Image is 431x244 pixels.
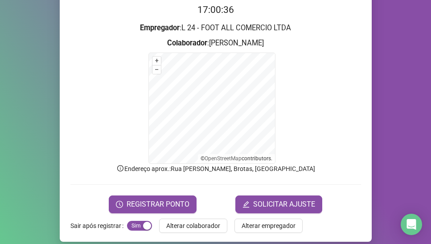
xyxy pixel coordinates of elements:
[140,24,180,32] strong: Empregador
[205,155,242,162] a: OpenStreetMap
[166,221,220,231] span: Alterar colaborador
[70,219,127,233] label: Sair após registrar
[159,219,227,233] button: Alterar colaborador
[167,39,207,47] strong: Colaborador
[234,219,303,233] button: Alterar empregador
[127,199,189,210] span: REGISTRAR PONTO
[109,195,197,213] button: REGISTRAR PONTO
[70,37,361,49] h3: : [PERSON_NAME]
[116,201,123,208] span: clock-circle
[70,22,361,34] h3: : L 24 - FOOT ALL COMERCIO LTDA
[197,4,234,15] time: 17:00:36
[235,195,322,213] button: editSOLICITAR AJUSTE
[242,201,250,208] span: edit
[70,164,361,174] p: Endereço aprox. : Rua [PERSON_NAME], Brotas, [GEOGRAPHIC_DATA]
[201,155,272,162] li: © contributors.
[253,199,315,210] span: SOLICITAR AJUSTE
[401,214,422,235] div: Open Intercom Messenger
[116,164,124,172] span: info-circle
[242,221,296,231] span: Alterar empregador
[152,57,161,65] button: +
[152,65,161,74] button: –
